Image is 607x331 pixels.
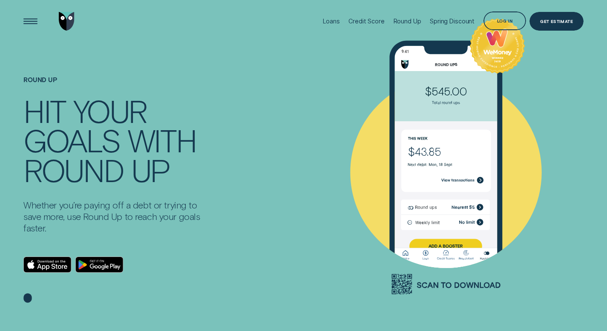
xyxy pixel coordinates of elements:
[430,17,475,25] div: Spring Discount
[483,11,526,31] button: Log in
[23,96,208,185] h4: HIT YOUR GOALS WITH ROUND UP
[323,17,339,25] div: Loans
[529,12,584,31] a: Get Estimate
[131,155,170,185] div: UP
[23,155,124,185] div: ROUND
[23,199,208,234] p: Whether you’re paying off a debt or trying to save more, use Round Up to reach your goals faster.
[73,96,147,126] div: YOUR
[59,12,75,31] img: Wisr
[128,125,196,155] div: WITH
[348,17,384,25] div: Credit Score
[21,12,40,31] button: Open Menu
[23,257,72,273] a: Download on the App Store
[23,76,208,96] h1: Round Up
[23,96,66,126] div: HIT
[23,125,120,155] div: GOALS
[75,257,124,273] a: Android App on Google Play
[394,17,421,25] div: Round Up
